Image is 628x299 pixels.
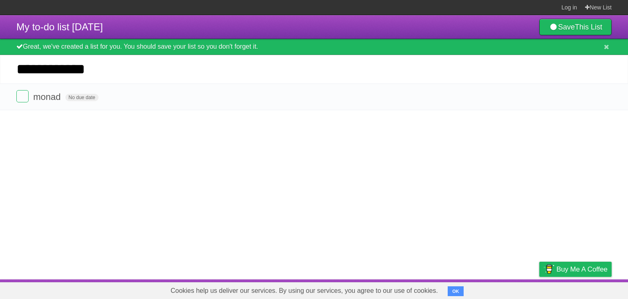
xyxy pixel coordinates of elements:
span: Cookies help us deliver our services. By using our services, you agree to our use of cookies. [162,283,446,299]
b: This List [575,23,602,31]
a: Suggest a feature [560,281,612,297]
a: Privacy [529,281,550,297]
span: No due date [65,94,99,101]
a: Developers [458,281,491,297]
span: monad [33,92,63,102]
span: My to-do list [DATE] [16,21,103,32]
a: Terms [501,281,519,297]
a: SaveThis List [539,19,612,35]
button: OK [448,286,464,296]
label: Done [16,90,29,102]
span: Buy me a coffee [556,262,608,276]
a: Buy me a coffee [539,262,612,277]
a: About [431,281,448,297]
img: Buy me a coffee [543,262,554,276]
